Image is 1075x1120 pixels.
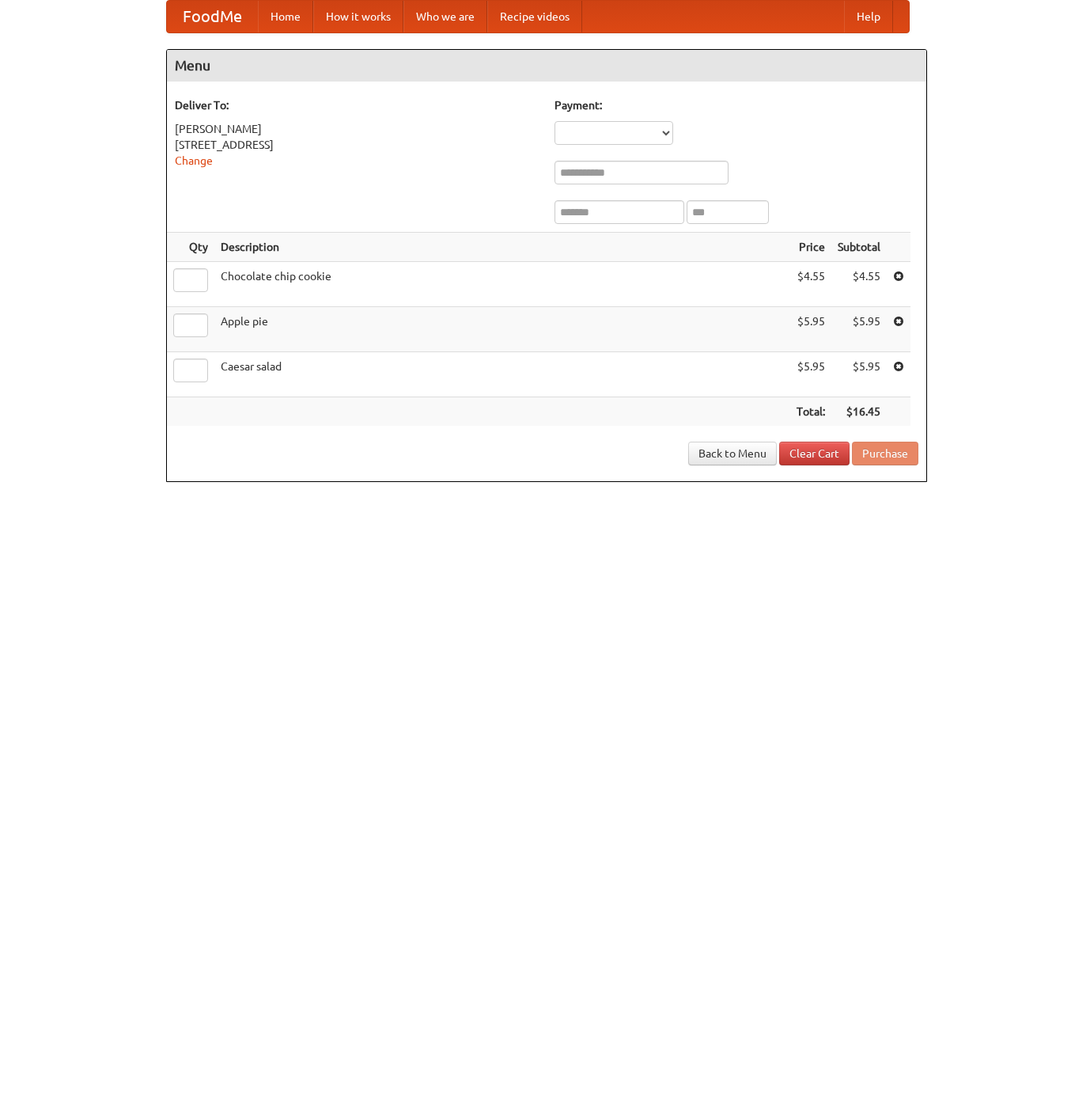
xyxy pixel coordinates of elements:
[790,233,831,262] th: Price
[831,307,887,352] td: $5.95
[831,262,887,307] td: $4.55
[167,233,214,262] th: Qty
[175,97,539,113] h5: Deliver To:
[487,1,582,32] a: Recipe videos
[831,233,887,262] th: Subtotal
[258,1,313,32] a: Home
[175,121,539,137] div: [PERSON_NAME]
[214,233,790,262] th: Description
[214,352,790,397] td: Caesar salad
[844,1,893,32] a: Help
[167,50,926,82] h4: Menu
[852,442,918,465] button: Purchase
[175,154,213,167] a: Change
[313,1,403,32] a: How it works
[214,307,790,352] td: Apple pie
[555,97,918,113] h5: Payment:
[779,442,850,465] a: Clear Cart
[403,1,487,32] a: Who we are
[688,442,777,465] a: Back to Menu
[790,397,831,427] th: Total:
[831,397,887,427] th: $16.45
[214,262,790,307] td: Chocolate chip cookie
[831,352,887,397] td: $5.95
[790,307,831,352] td: $5.95
[790,352,831,397] td: $5.95
[175,137,539,153] div: [STREET_ADDRESS]
[167,1,258,32] a: FoodMe
[790,262,831,307] td: $4.55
